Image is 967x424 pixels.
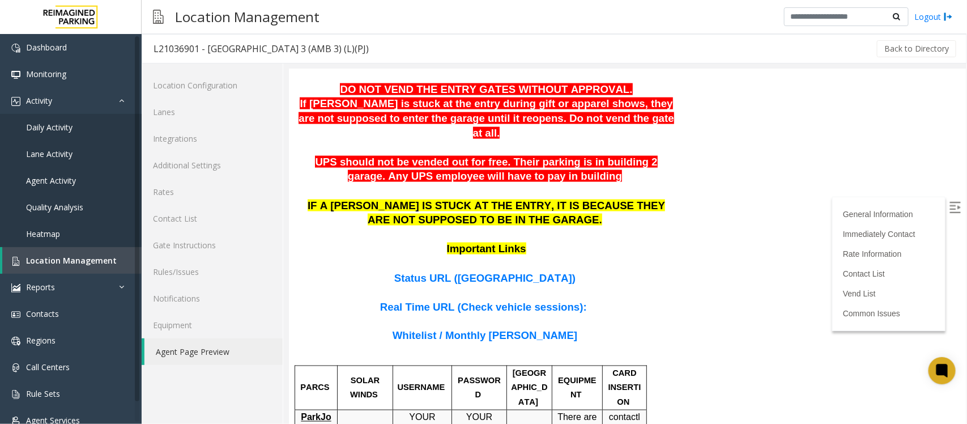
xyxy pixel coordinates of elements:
[142,258,283,285] a: Rules/Issues
[269,344,308,382] span: There are two pay stations
[12,344,42,368] a: ParkJockey
[11,314,40,323] span: PARCS
[26,87,368,113] span: UPS should not be vended out for free. Their parking is in building 2 garage. A
[26,308,59,319] span: Contacts
[91,232,298,244] span: Real Time URL (Check vehicle sessions):
[51,14,343,26] span: DO NOT VEND THE ENTRY GATES WITHOUT APPROVAL.
[26,202,83,213] span: Quality Analysis
[26,255,117,266] span: Location Management
[105,203,287,215] span: Status URL ([GEOGRAPHIC_DATA])
[107,101,333,113] span: ny UPS employee will have to pay in building
[11,390,20,399] img: 'icon'
[26,149,73,159] span: Lane Activity
[11,257,20,266] img: 'icon'
[554,160,627,169] a: Immediately Contact
[142,152,283,179] a: Additional Settings
[2,247,142,274] a: Location Management
[26,122,73,133] span: Daily Activity
[142,312,283,338] a: Equipment
[26,69,66,79] span: Monitoring
[169,3,325,31] h3: Location Management
[109,314,156,323] span: USERNAME
[11,44,20,53] img: 'icon'
[142,205,283,232] a: Contact List
[269,307,308,331] span: EQUIPMENT
[142,99,283,125] a: Lanes
[26,388,60,399] span: Rule Sets
[222,300,258,338] span: [GEOGRAPHIC_DATA]
[104,262,288,272] a: Whitelist / Monthly [PERSON_NAME]
[105,205,287,214] a: Status URL ([GEOGRAPHIC_DATA])
[104,261,288,273] span: Whitelist / Monthly [PERSON_NAME]
[26,335,56,346] span: Regions
[61,307,91,331] span: SOLAR WINDS
[26,228,60,239] span: Heatmap
[320,300,352,338] span: CARD INSERTION
[91,234,298,243] a: Real Time URL (Check vehicle sessions):
[144,338,283,365] a: Agent Page Preview
[554,220,587,229] a: Vend List
[19,130,376,157] span: IF A [PERSON_NAME] IS STUCK AT THE ENTRY, IT IS BECAUSE THEY ARE NOT SUPPOSED TO BE IN THE GARAGE.
[118,344,146,382] span: YOUR REEF EMAIL
[26,175,76,186] span: Agent Activity
[142,72,283,99] a: Location Configuration
[26,362,70,372] span: Call Centers
[26,95,52,106] span: Activity
[877,40,956,57] button: Back to Directory
[167,344,214,382] span: YOUR PASSWORD
[142,285,283,312] a: Notifications
[554,141,624,150] a: General Information
[142,232,283,258] a: Gate Instructions
[914,11,953,23] a: Logout
[554,200,596,209] a: Contact List
[11,363,20,372] img: 'icon'
[10,28,385,69] span: If [PERSON_NAME] is stuck at the entry during gift or apparel shows, they are not supposed to ent...
[153,3,164,31] img: pageIcon
[554,180,613,189] a: Rate Information
[154,41,369,56] div: L21036901 - [GEOGRAPHIC_DATA] 3 (AMB 3) (L)(PJ)
[158,173,237,185] span: Important Links
[142,125,283,152] a: Integrations
[554,240,611,249] a: Common Issues
[169,307,212,331] span: PASSWORD
[142,179,283,205] a: Rates
[11,70,20,79] img: 'icon'
[26,282,55,292] span: Reports
[26,42,67,53] span: Dashboard
[11,310,20,319] img: 'icon'
[11,337,20,346] img: 'icon'
[11,97,20,106] img: 'icon'
[11,283,20,292] img: 'icon'
[661,133,672,144] img: Open/Close Sidebar Menu
[944,11,953,23] img: logout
